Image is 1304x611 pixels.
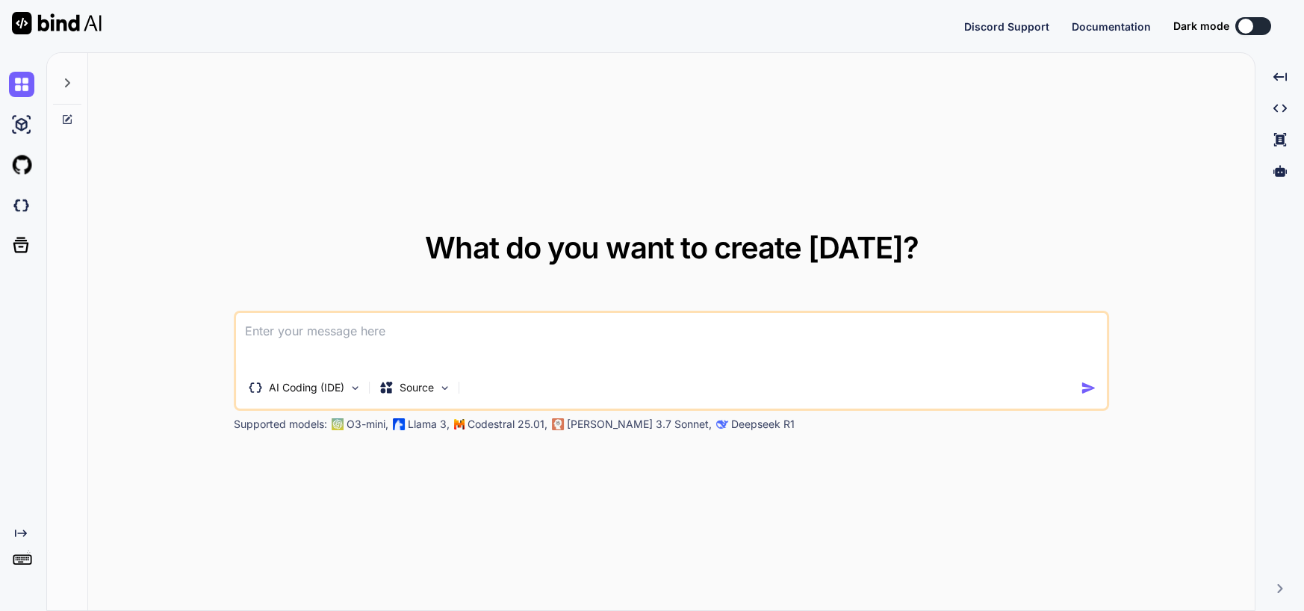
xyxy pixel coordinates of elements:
[1072,20,1151,33] span: Documentation
[9,112,34,137] img: ai-studio
[731,417,795,432] p: Deepseek R1
[332,418,344,430] img: GPT-4
[438,382,451,394] img: Pick Models
[393,418,405,430] img: Llama2
[567,417,712,432] p: [PERSON_NAME] 3.7 Sonnet,
[1072,19,1151,34] button: Documentation
[1081,380,1096,396] img: icon
[468,417,547,432] p: Codestral 25.01,
[269,380,344,395] p: AI Coding (IDE)
[964,20,1049,33] span: Discord Support
[964,19,1049,34] button: Discord Support
[9,72,34,97] img: chat
[552,418,564,430] img: claude
[349,382,361,394] img: Pick Tools
[1173,19,1229,34] span: Dark mode
[454,419,465,429] img: Mistral-AI
[234,417,327,432] p: Supported models:
[408,417,450,432] p: Llama 3,
[12,12,102,34] img: Bind AI
[425,229,919,266] span: What do you want to create [DATE]?
[9,152,34,178] img: githubLight
[347,417,388,432] p: O3-mini,
[400,380,434,395] p: Source
[716,418,728,430] img: claude
[9,193,34,218] img: darkCloudIdeIcon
